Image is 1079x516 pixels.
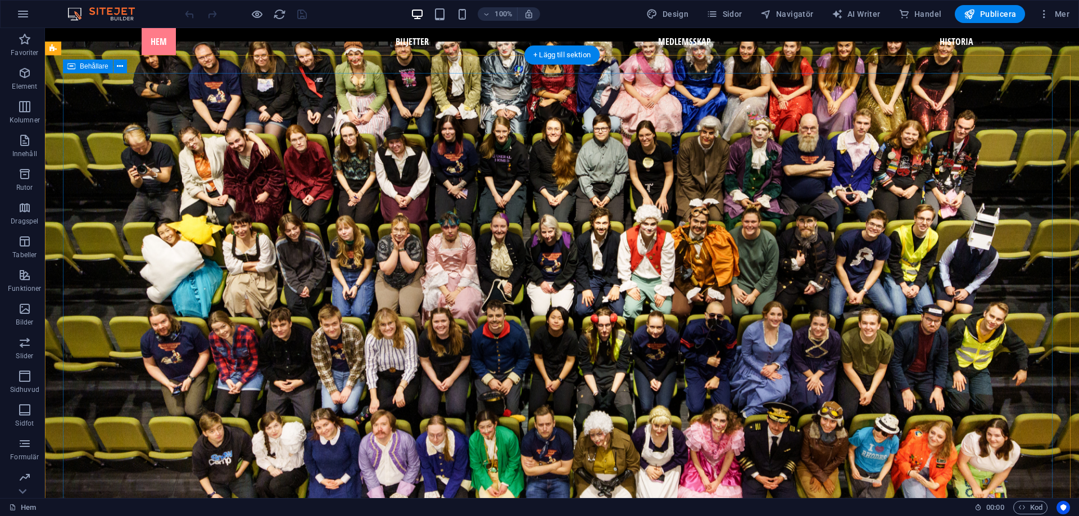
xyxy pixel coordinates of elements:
[16,351,33,360] p: Slider
[1057,501,1070,514] button: Usercentrics
[15,419,34,428] p: Sidfot
[524,45,600,65] div: + Lägg till sektion
[760,8,814,20] span: Navigatör
[12,250,37,259] p: Tabeller
[11,48,38,57] p: Favoriter
[986,501,1004,514] span: 00 00
[646,8,688,20] span: Design
[16,183,33,192] p: Rutor
[832,8,881,20] span: AI Writer
[964,8,1016,20] span: Publicera
[478,7,518,21] button: 100%
[12,149,37,158] p: Innehåll
[642,5,693,23] div: Design (Ctrl+Alt+Y)
[702,5,746,23] button: Sidor
[80,63,108,70] span: Behållare
[10,116,40,125] p: Kolumner
[273,7,286,21] button: reload
[273,8,286,21] i: Uppdatera sida
[994,503,996,512] span: :
[1018,501,1042,514] span: Kod
[65,7,149,21] img: Editor Logo
[16,318,33,327] p: Bilder
[706,8,742,20] span: Sidor
[1013,501,1048,514] button: Kod
[756,5,818,23] button: Navigatör
[250,7,264,21] button: Klicka här för att lämna förhandsvisningsläge och fortsätta redigera
[10,385,39,394] p: Sidhuvud
[894,5,946,23] button: Handel
[11,217,38,226] p: Dragspel
[495,7,513,21] h6: 100%
[974,501,1004,514] h6: Sessionstid
[1034,5,1074,23] button: Mer
[1039,8,1069,20] span: Mer
[899,8,942,20] span: Handel
[10,453,39,462] p: Formulär
[524,9,534,19] i: Justera zoomnivån automatiskt vid storleksändring för att passa vald enhet.
[12,82,37,91] p: Element
[955,5,1025,23] button: Publicera
[827,5,885,23] button: AI Writer
[8,284,41,293] p: Funktioner
[9,501,36,514] a: Klicka för att avbryta val. Dubbelklicka för att öppna sidor
[642,5,693,23] button: Design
